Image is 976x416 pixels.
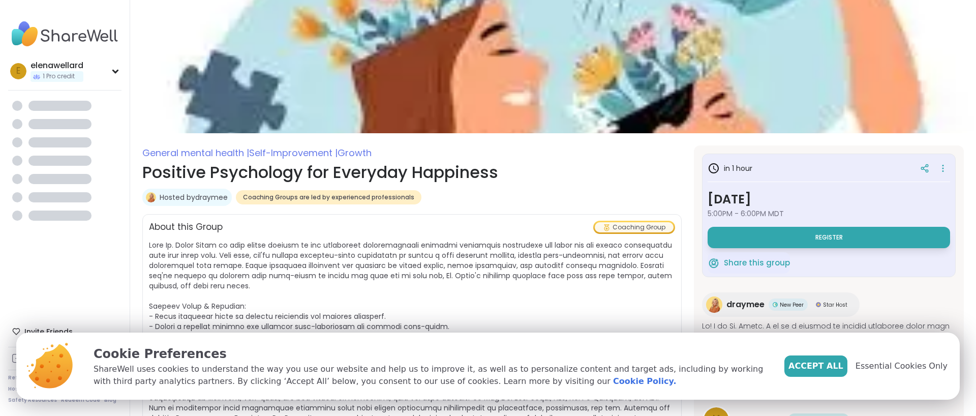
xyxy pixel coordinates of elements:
p: Cookie Preferences [94,345,768,363]
span: Lo! I do Si. Ametc. A el se d eiusmod te incidid utlaboree dolor magn aliquae admi veniamq, nostr... [702,321,956,362]
button: Share this group [708,252,790,274]
span: draymee [726,299,765,311]
span: Self-Improvement | [249,146,338,159]
span: Register [815,233,843,242]
a: Blog [104,397,116,404]
span: Growth [338,146,372,159]
img: Star Host [816,302,821,307]
a: Cookie Policy. [613,375,676,388]
button: Register [708,227,950,248]
h1: Positive Psychology for Everyday Happiness [142,160,682,185]
img: ShareWell Logomark [708,257,720,269]
h3: [DATE] [708,190,950,209]
a: Redeem Code [61,397,100,404]
div: elenawellard [30,60,83,71]
span: 1 Pro credit [43,72,75,81]
a: draymeedraymeeNew PeerNew PeerStar HostStar Host [702,292,860,317]
a: Hosted bydraymee [160,192,228,202]
h2: About this Group [149,221,223,234]
p: ShareWell uses cookies to understand the way you use our website and help us to improve it, as we... [94,363,768,388]
h3: in 1 hour [708,162,752,174]
span: Share this group [724,257,790,269]
button: Accept All [784,355,847,377]
span: Coaching Groups are led by experienced professionals [243,193,414,201]
img: ShareWell Nav Logo [8,16,121,52]
span: Star Host [823,301,847,309]
span: 5:00PM - 6:00PM MDT [708,209,950,219]
span: e [16,65,20,78]
span: Accept All [788,360,843,372]
span: Essential Cookies Only [856,360,948,372]
img: draymee [146,192,156,202]
span: General mental health | [142,146,249,159]
img: draymee [706,296,722,313]
div: Invite Friends [8,322,121,341]
img: New Peer [773,302,778,307]
span: New Peer [780,301,804,309]
a: Safety Resources [8,397,57,404]
div: Coaching Group [595,222,674,232]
